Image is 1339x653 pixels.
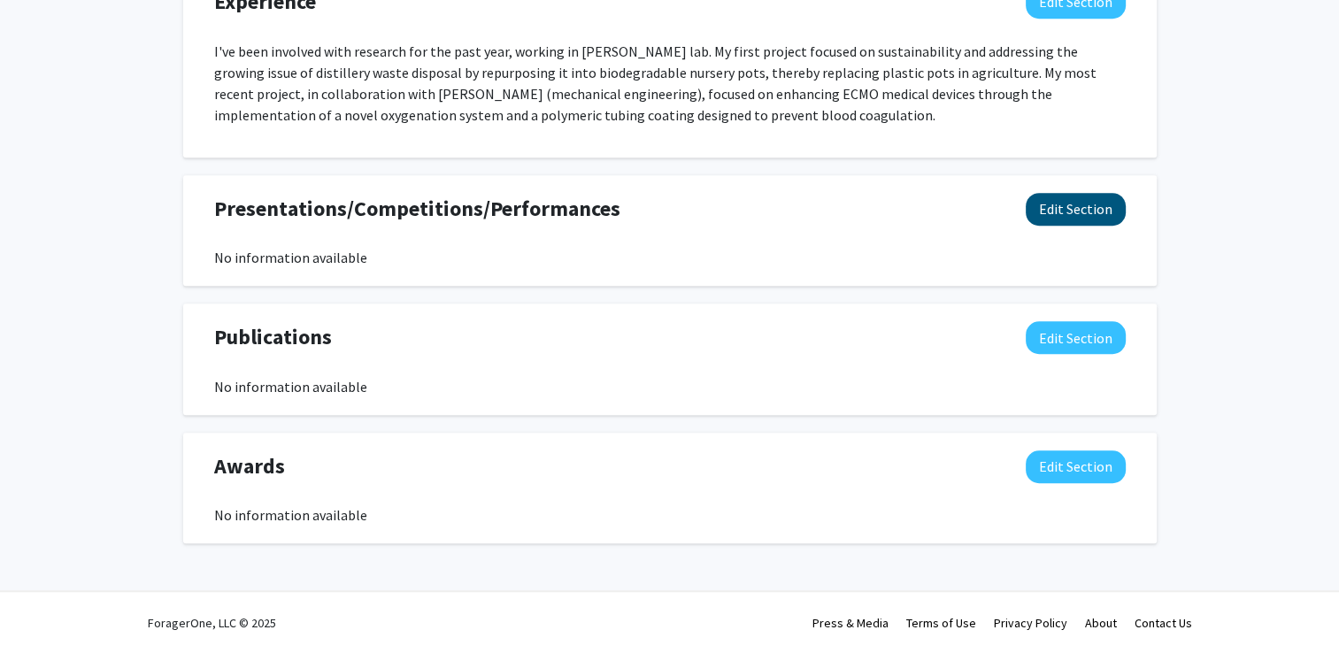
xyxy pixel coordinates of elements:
a: About [1085,615,1117,631]
div: No information available [214,247,1126,268]
span: Awards [214,450,285,482]
a: Contact Us [1135,615,1192,631]
span: Publications [214,321,332,353]
button: Edit Awards [1026,450,1126,483]
button: Edit Publications [1026,321,1126,354]
div: No information available [214,504,1126,526]
a: Privacy Policy [994,615,1067,631]
a: Terms of Use [906,615,976,631]
button: Edit Presentations/Competitions/Performances [1026,193,1126,226]
p: I've been involved with research for the past year, working in [PERSON_NAME] lab. My first projec... [214,41,1126,126]
div: No information available [214,376,1126,397]
iframe: Chat [13,573,75,640]
span: Presentations/Competitions/Performances [214,193,620,225]
a: Press & Media [812,615,889,631]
